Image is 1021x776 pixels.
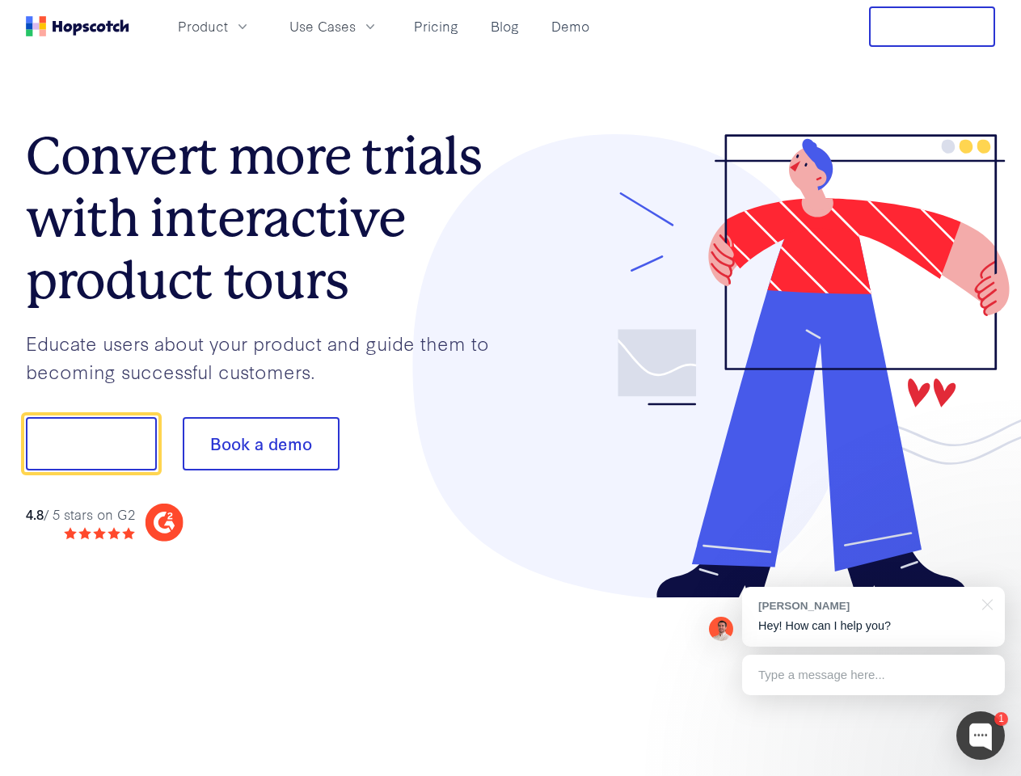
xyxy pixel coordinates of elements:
p: Educate users about your product and guide them to becoming successful customers. [26,329,511,385]
h1: Convert more trials with interactive product tours [26,125,511,311]
button: Use Cases [280,13,388,40]
span: Use Cases [289,16,356,36]
p: Hey! How can I help you? [758,618,989,635]
span: Product [178,16,228,36]
button: Free Trial [869,6,995,47]
button: Product [168,13,260,40]
a: Pricing [407,13,465,40]
strong: 4.8 [26,504,44,523]
a: Demo [545,13,596,40]
a: Blog [484,13,525,40]
button: Show me! [26,417,157,470]
div: / 5 stars on G2 [26,504,135,525]
div: 1 [994,712,1008,726]
img: Mark Spera [709,617,733,641]
button: Book a demo [183,417,340,470]
div: Type a message here... [742,655,1005,695]
div: [PERSON_NAME] [758,598,972,614]
a: Home [26,16,129,36]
